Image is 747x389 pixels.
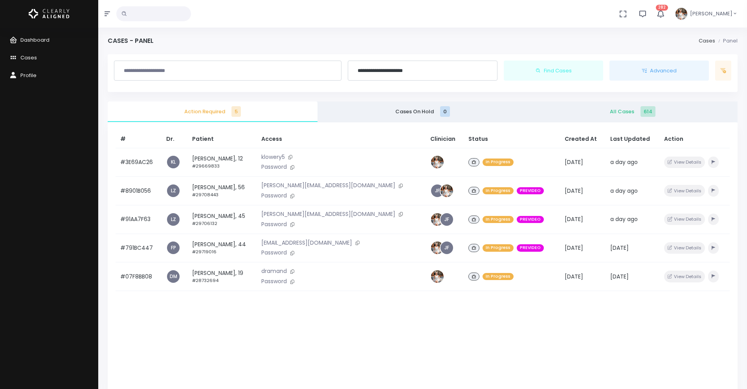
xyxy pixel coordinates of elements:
th: Last Updated [606,130,659,148]
th: Clinician [426,130,463,148]
span: [DATE] [565,187,583,195]
td: #8901B056 [116,177,162,205]
a: FP [167,242,180,254]
span: 0 [440,106,450,117]
span: [DATE] [565,215,583,223]
span: PREVIDEO [517,244,544,252]
span: 5 [231,106,241,117]
span: 614 [641,106,655,117]
span: Action Required [114,108,311,116]
button: Find Cases [504,61,603,81]
li: Panel [715,37,738,45]
p: [PERSON_NAME][EMAIL_ADDRESS][DOMAIN_NAME] [261,181,421,190]
td: #791BC447 [116,234,162,262]
td: [PERSON_NAME], 12 [187,148,257,177]
span: [DATE] [610,244,629,252]
span: In Progress [483,187,514,195]
span: a day ago [610,187,638,195]
p: Password [261,220,421,229]
span: In Progress [483,216,514,223]
a: LZ [167,213,180,226]
p: Password [261,192,421,200]
img: Header Avatar [674,7,688,21]
span: PREVIDEO [517,187,544,195]
td: #91AA7F63 [116,205,162,234]
td: [PERSON_NAME], 56 [187,177,257,205]
h4: Cases - Panel [108,37,154,44]
a: KL [167,156,180,168]
th: Status [464,130,560,148]
a: JF [440,242,453,254]
button: View Details [664,242,705,254]
td: [PERSON_NAME], 45 [187,205,257,234]
button: View Details [664,214,705,225]
span: [DATE] [565,158,583,166]
p: [PERSON_NAME][EMAIL_ADDRESS][DOMAIN_NAME] [261,210,421,219]
p: Password [261,249,421,257]
span: Cases [20,54,37,61]
p: klowery5 [261,153,421,162]
p: Password [261,163,421,171]
button: View Details [664,157,705,168]
span: Cases On Hold [324,108,521,116]
small: #29669833 [192,163,220,169]
img: Logo Horizontal [29,6,70,22]
span: [PERSON_NAME] [690,10,732,18]
td: [PERSON_NAME], 19 [187,262,257,291]
td: #07F8BB08 [116,262,162,291]
button: Advanced [609,61,709,81]
span: Dashboard [20,36,50,44]
span: All Cases [534,108,731,116]
a: DM [167,270,180,283]
th: Patient [187,130,257,148]
button: View Details [664,271,705,282]
span: [DATE] [565,273,583,280]
p: Password [261,277,421,286]
span: In Progress [483,159,514,166]
a: JF [440,213,453,226]
span: 282 [656,5,668,11]
th: Access [257,130,426,148]
small: #29706132 [192,220,217,227]
th: Dr. [162,130,187,148]
span: Profile [20,72,37,79]
th: # [116,130,162,148]
th: Created At [560,130,606,148]
a: LZ [167,184,180,197]
span: [DATE] [610,273,629,280]
span: a day ago [610,215,638,223]
th: Action [659,130,730,148]
small: #28732694 [192,277,218,284]
span: [DATE] [565,244,583,252]
small: #29719016 [192,249,217,255]
span: In Progress [483,273,514,280]
button: View Details [664,185,705,196]
span: a day ago [610,158,638,166]
a: JF [431,184,444,197]
span: PREVIDEO [517,216,544,223]
small: #29708443 [192,192,218,198]
td: #3E69AC26 [116,148,162,177]
td: [PERSON_NAME], 44 [187,234,257,262]
p: [EMAIL_ADDRESS][DOMAIN_NAME] [261,239,421,247]
a: Cases [699,37,715,44]
p: dramand [261,267,421,276]
span: In Progress [483,244,514,252]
